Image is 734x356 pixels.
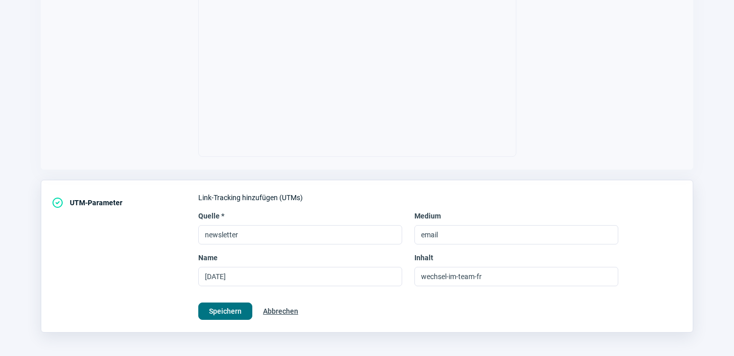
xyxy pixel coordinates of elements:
[198,225,402,244] input: Quelle *
[414,211,441,221] span: Medium
[198,211,224,221] span: Quelle *
[209,303,242,319] span: Speichern
[414,267,618,286] input: Inhalt
[198,267,402,286] input: Name
[198,253,218,263] span: Name
[414,225,618,244] input: Medium
[51,193,198,213] div: UTM-Parameter
[414,253,433,263] span: Inhalt
[252,303,309,320] button: Abbrechen
[198,303,252,320] button: Speichern
[198,193,683,203] div: Link-Tracking hinzufügen (UTMs)
[263,303,298,319] span: Abbrechen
